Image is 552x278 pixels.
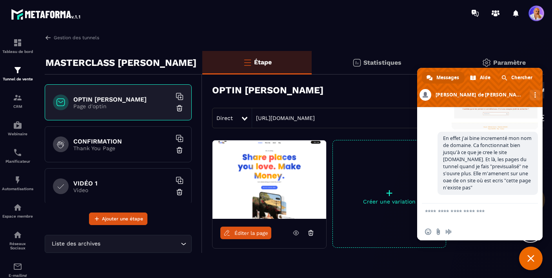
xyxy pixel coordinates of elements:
[243,58,252,67] img: bars-o.4a397970.svg
[45,235,192,253] div: Search for option
[2,132,33,136] p: Webinaire
[220,227,271,239] a: Éditer la page
[2,214,33,218] p: Espace membre
[482,58,491,67] img: setting-gr.5f69749f.svg
[2,187,33,191] p: Automatisations
[2,87,33,114] a: formationformationCRM
[102,215,143,223] span: Ajouter une étape
[511,72,532,84] span: Chercher
[234,230,268,236] span: Éditer la page
[13,148,22,157] img: scheduler
[13,120,22,130] img: automations
[2,60,33,87] a: formationformationTunnel de vente
[176,188,183,196] img: trash
[13,230,22,240] img: social-network
[425,229,431,235] span: Insérer un emoji
[45,34,52,41] img: arrow
[2,104,33,109] p: CRM
[45,55,196,71] p: MASTERCLASS [PERSON_NAME]
[45,34,99,41] a: Gestion des tunnels
[2,77,33,81] p: Tunnel de vente
[13,203,22,212] img: automations
[13,38,22,47] img: formation
[352,58,361,67] img: stats.20deebd0.svg
[435,229,441,235] span: Envoyer un fichier
[422,72,465,84] a: Messages
[73,96,171,103] h6: OPTIN [PERSON_NAME]
[254,58,272,66] p: Étape
[443,135,532,191] span: En effet j'ai bine incrementé mon nom de domaine. Ca fonctionnait bien jusqu'à ce que je cree le ...
[493,59,526,66] p: Paramètre
[11,7,82,21] img: logo
[425,204,519,223] textarea: Entrez votre message...
[73,138,171,145] h6: CONFIRMATION
[2,224,33,256] a: social-networksocial-networkRéseaux Sociaux
[50,240,102,248] span: Liste des archives
[436,72,459,84] span: Messages
[13,175,22,185] img: automations
[176,146,183,154] img: trash
[176,104,183,112] img: trash
[212,140,326,219] img: image
[13,262,22,271] img: email
[73,180,171,187] h6: VIDÉO 1
[73,145,171,151] p: Thank You Page
[2,49,33,54] p: Tableau de bord
[216,115,233,121] span: Direct
[89,213,147,225] button: Ajouter une étape
[519,247,543,270] a: Fermer le chat
[2,114,33,142] a: automationsautomationsWebinaire
[2,169,33,197] a: automationsautomationsAutomatisations
[445,229,452,235] span: Message audio
[73,187,171,193] p: Video
[465,72,496,84] a: Aide
[252,115,315,121] a: [URL][DOMAIN_NAME]
[333,198,446,205] p: Créer une variation
[2,159,33,164] p: Planificateur
[480,72,490,84] span: Aide
[2,197,33,224] a: automationsautomationsEspace membre
[2,142,33,169] a: schedulerschedulerPlanificateur
[2,273,33,278] p: E-mailing
[497,72,538,84] a: Chercher
[13,93,22,102] img: formation
[13,65,22,75] img: formation
[73,103,171,109] p: Page d'optin
[333,187,446,198] p: +
[2,242,33,250] p: Réseaux Sociaux
[102,240,179,248] input: Search for option
[2,32,33,60] a: formationformationTableau de bord
[212,85,323,96] h3: OPTIN [PERSON_NAME]
[363,59,401,66] p: Statistiques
